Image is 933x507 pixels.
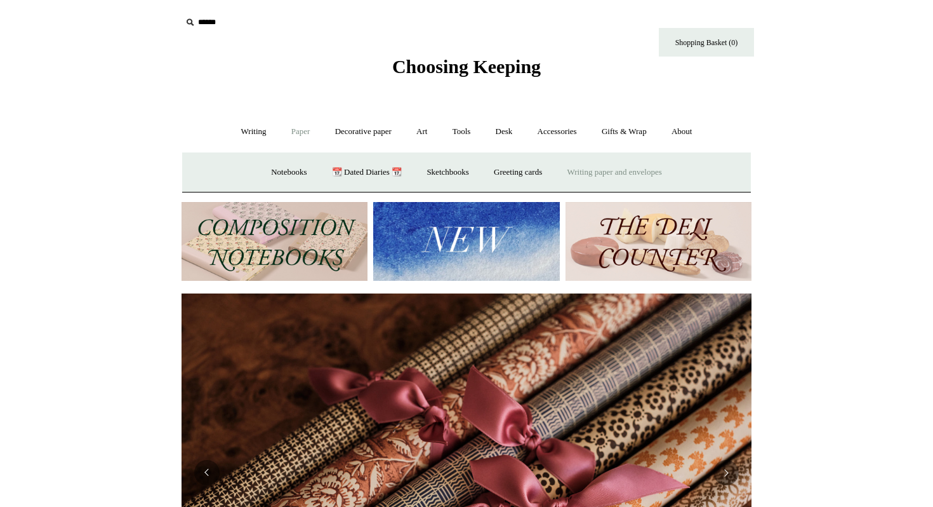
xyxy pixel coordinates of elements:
[405,115,439,149] a: Art
[660,115,704,149] a: About
[556,156,673,189] a: Writing paper and envelopes
[415,156,480,189] a: Sketchbooks
[566,202,751,281] img: The Deli Counter
[230,115,278,149] a: Writing
[182,202,367,281] img: 202302 Composition ledgers.jpg__PID:69722ee6-fa44-49dd-a067-31375e5d54ec
[194,460,220,485] button: Previous
[659,28,754,57] a: Shopping Basket (0)
[260,156,318,189] a: Notebooks
[321,156,413,189] a: 📆 Dated Diaries 📆
[280,115,322,149] a: Paper
[484,115,524,149] a: Desk
[324,115,403,149] a: Decorative paper
[392,66,541,75] a: Choosing Keeping
[526,115,588,149] a: Accessories
[590,115,658,149] a: Gifts & Wrap
[392,56,541,77] span: Choosing Keeping
[482,156,553,189] a: Greeting cards
[441,115,482,149] a: Tools
[713,460,739,485] button: Next
[373,202,559,281] img: New.jpg__PID:f73bdf93-380a-4a35-bcfe-7823039498e1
